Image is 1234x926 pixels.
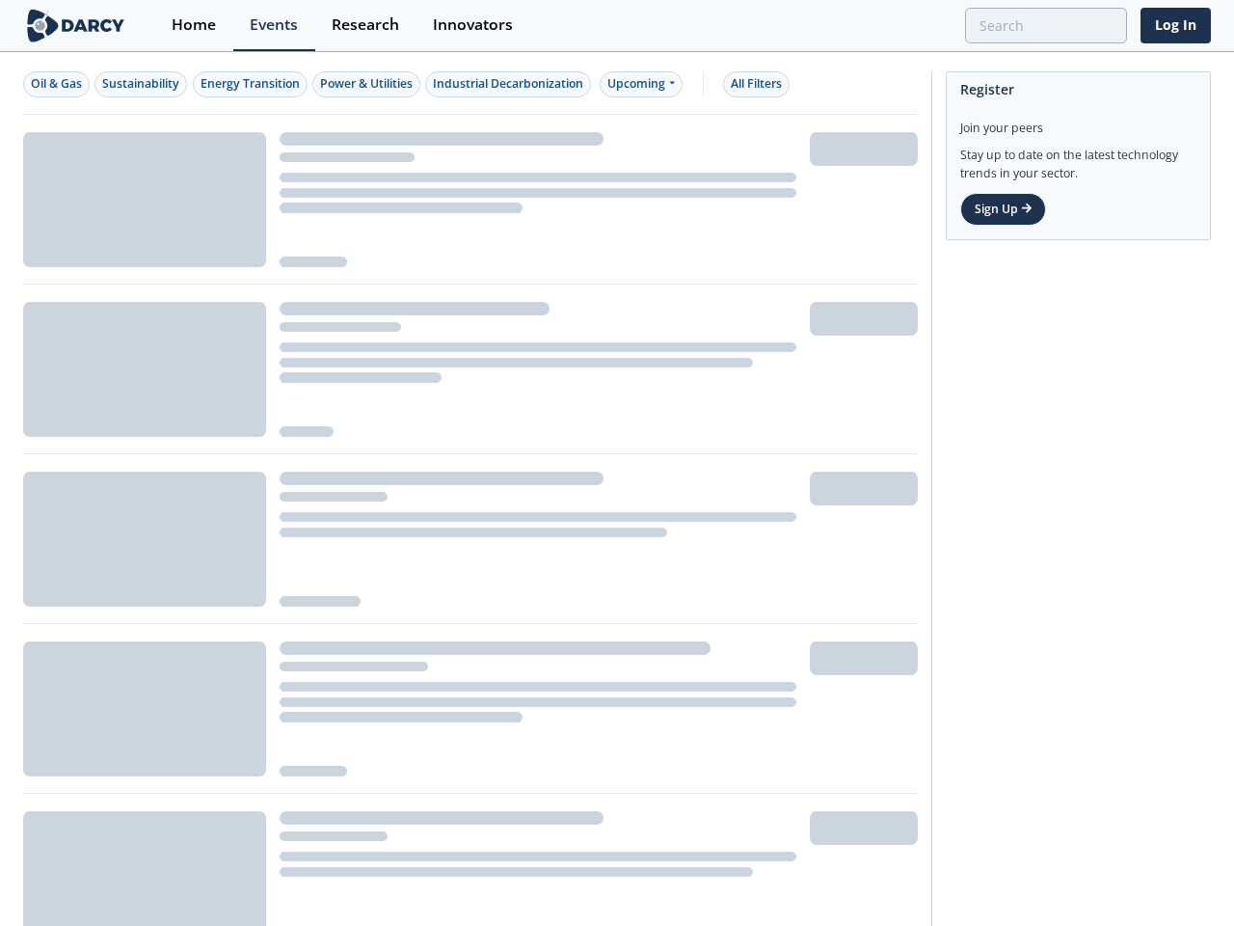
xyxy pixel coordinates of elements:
div: Energy Transition [201,75,300,93]
button: Power & Utilities [312,71,420,97]
div: Innovators [433,17,513,33]
div: Power & Utilities [320,75,413,93]
div: Upcoming [600,71,684,97]
button: Oil & Gas [23,71,90,97]
div: Home [172,17,216,33]
button: Sustainability [94,71,187,97]
button: Energy Transition [193,71,308,97]
button: All Filters [723,71,790,97]
input: Advanced Search [965,8,1127,43]
button: Industrial Decarbonization [425,71,591,97]
div: Industrial Decarbonization [433,75,583,93]
div: Research [332,17,399,33]
div: All Filters [731,75,782,93]
div: Register [960,72,1196,106]
img: logo-wide.svg [23,9,128,42]
a: Sign Up [960,193,1046,226]
div: Events [250,17,298,33]
a: Log In [1140,8,1211,43]
div: Oil & Gas [31,75,82,93]
div: Sustainability [102,75,179,93]
div: Join your peers [960,106,1196,137]
div: Stay up to date on the latest technology trends in your sector. [960,137,1196,182]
